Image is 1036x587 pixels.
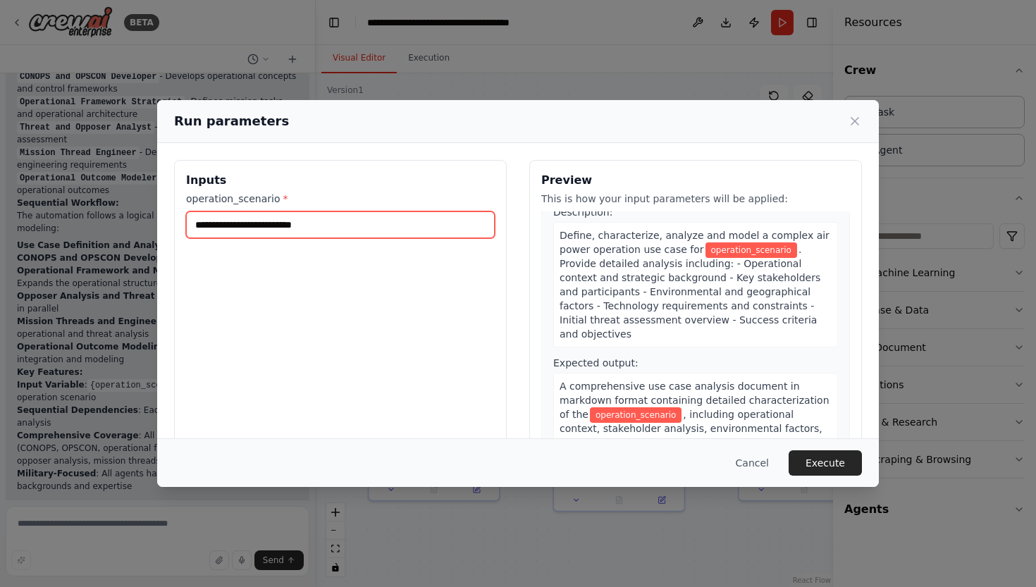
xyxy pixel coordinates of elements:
button: Execute [789,450,862,476]
h3: Inputs [186,172,495,189]
span: . Provide detailed analysis including: - Operational context and strategic background - Key stake... [560,244,820,340]
button: Cancel [724,450,780,476]
span: , including operational context, stakeholder analysis, environmental factors, and preliminary suc... [560,409,822,448]
span: Variable: operation_scenario [705,242,797,258]
span: Expected output: [553,357,639,369]
label: operation_scenario [186,192,495,206]
p: This is how your input parameters will be applied: [541,192,850,206]
span: Variable: operation_scenario [590,407,682,423]
span: Define, characterize, analyze and model a complex air power operation use case for [560,230,830,255]
h3: Preview [541,172,850,189]
span: Description: [553,206,612,218]
h2: Run parameters [174,111,289,131]
span: A comprehensive use case analysis document in markdown format containing detailed characterizatio... [560,381,830,420]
